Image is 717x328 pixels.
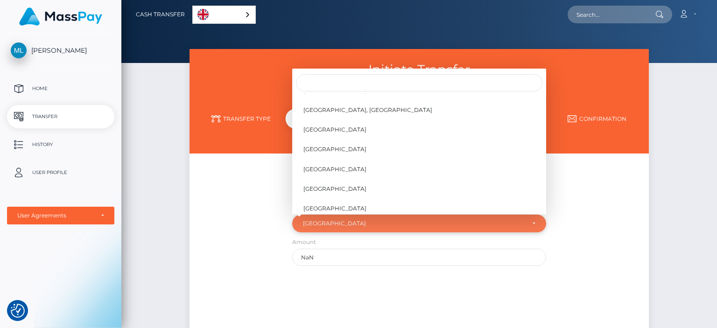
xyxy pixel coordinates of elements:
a: Transfer Type [197,111,286,127]
span: [GEOGRAPHIC_DATA] [303,204,366,213]
a: Country & Amount [286,111,375,135]
p: Transfer [11,110,111,124]
label: Amount [292,238,316,246]
img: Revisit consent button [11,304,25,318]
input: Amount to send in undefined (Maximum: undefined) [292,249,546,266]
p: History [11,138,111,152]
div: Language [192,6,256,24]
aside: Language selected: English [192,6,256,24]
div: User Agreements [17,212,94,219]
button: Consent Preferences [11,304,25,318]
span: [GEOGRAPHIC_DATA] [303,185,366,193]
button: User Agreements [7,207,114,224]
h3: Initiate Transfer [197,61,641,79]
a: Confirmation [553,111,642,127]
img: MassPay [19,7,102,26]
a: Transfer [7,105,114,128]
span: [GEOGRAPHIC_DATA] [303,86,366,95]
h5: Where would you like to send money to? [197,174,641,189]
a: User Profile [7,161,114,184]
span: [GEOGRAPHIC_DATA] [303,165,366,173]
a: Home [7,77,114,100]
input: Search... [568,6,655,23]
div: [GEOGRAPHIC_DATA] [303,220,525,227]
span: [GEOGRAPHIC_DATA], [GEOGRAPHIC_DATA] [303,106,432,114]
a: Cash Transfer [136,5,185,24]
span: [GEOGRAPHIC_DATA] [303,126,366,134]
div: Country & Amount [286,109,375,129]
input: Search [296,74,542,91]
h3: Follow the next steps to initiate a transfer [197,84,641,96]
a: History [7,133,114,156]
span: [PERSON_NAME] [7,46,114,55]
a: English [193,6,255,23]
button: Italy [292,215,546,232]
span: [GEOGRAPHIC_DATA] [303,145,366,154]
p: Home [11,82,111,96]
p: User Profile [11,166,111,180]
